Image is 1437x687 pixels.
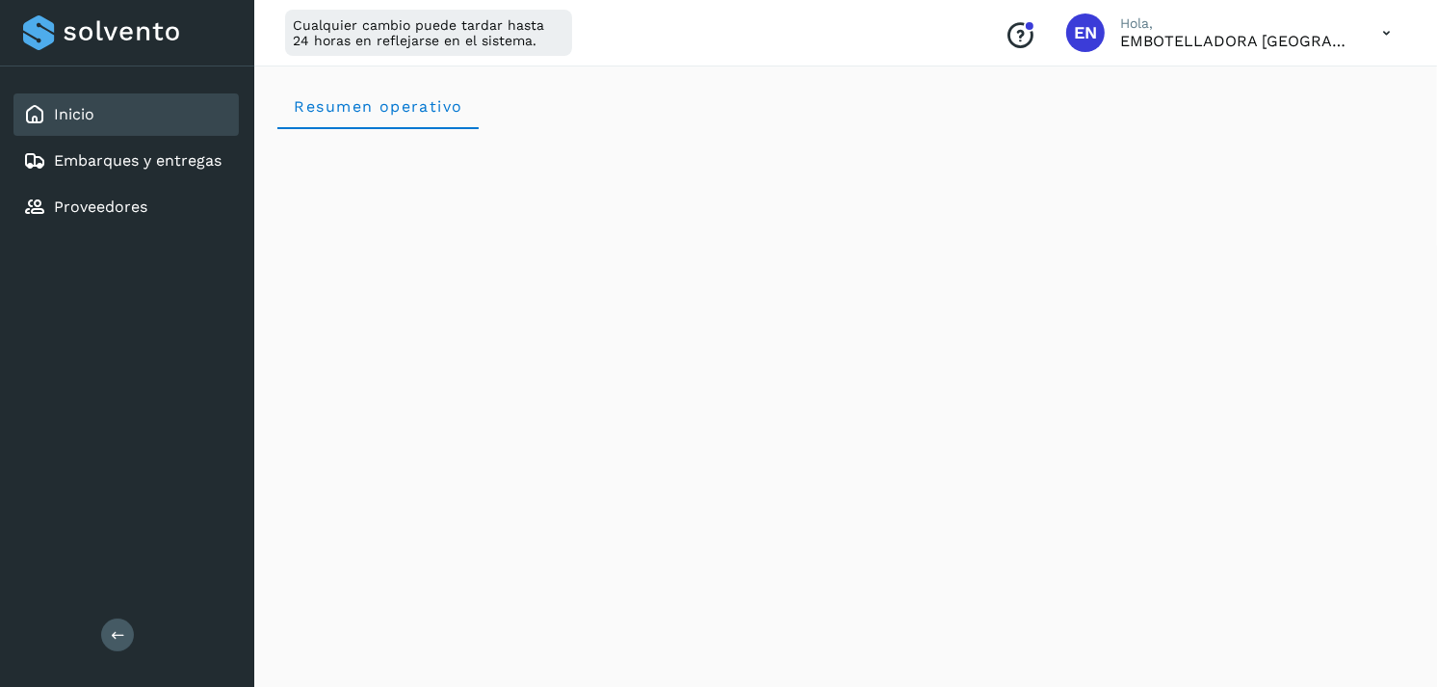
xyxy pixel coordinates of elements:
[54,151,222,170] a: Embarques y entregas
[54,105,94,123] a: Inicio
[1120,32,1351,50] p: EMBOTELLADORA NIAGARA DE MEXICO
[13,140,239,182] div: Embarques y entregas
[293,97,463,116] span: Resumen operativo
[13,93,239,136] div: Inicio
[285,10,572,56] div: Cualquier cambio puede tardar hasta 24 horas en reflejarse en el sistema.
[1120,15,1351,32] p: Hola,
[13,186,239,228] div: Proveedores
[54,198,147,216] a: Proveedores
